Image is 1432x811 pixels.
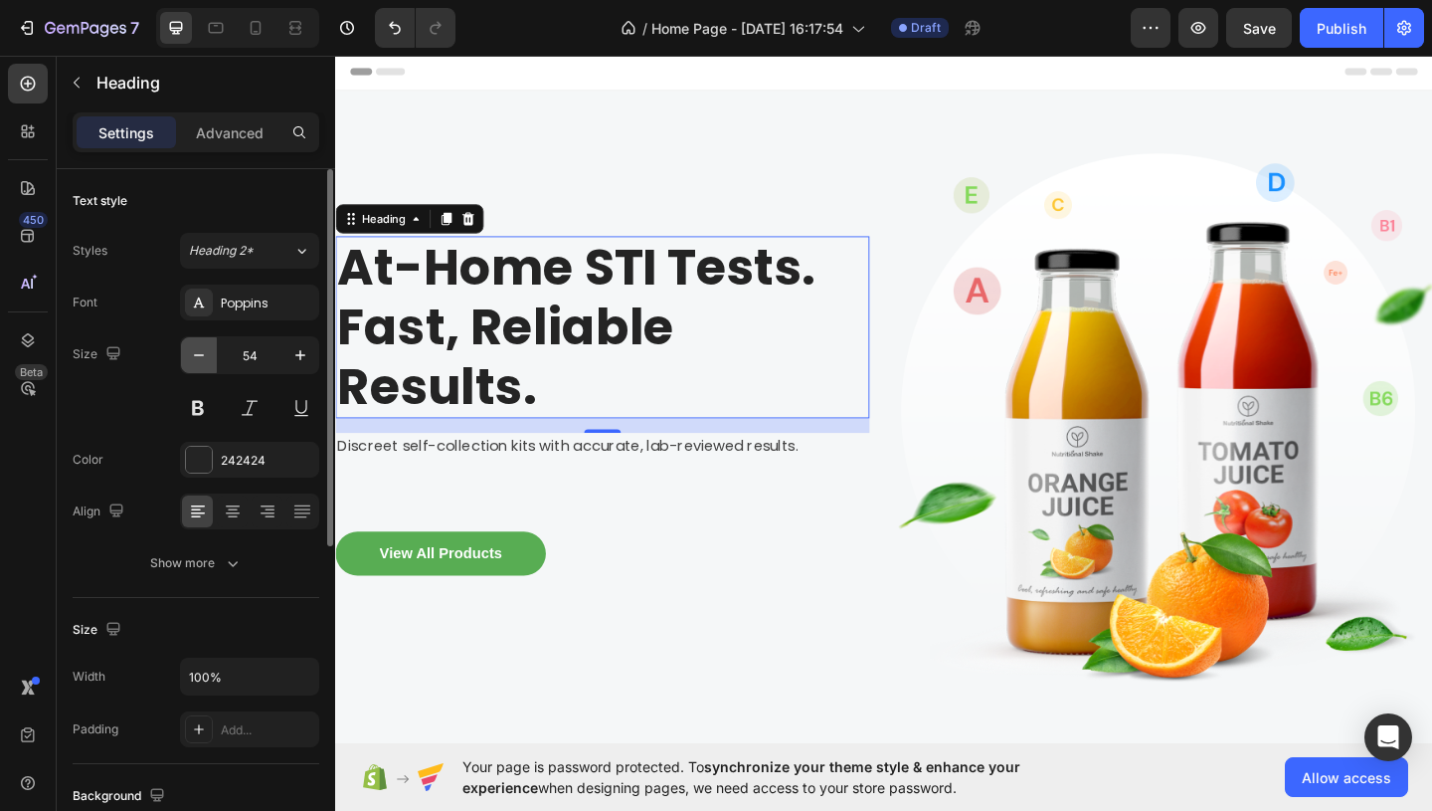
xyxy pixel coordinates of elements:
div: Align [73,499,128,525]
span: Save [1243,20,1276,37]
span: Your page is password protected. To when designing pages, we need access to your store password. [462,756,1098,798]
div: Background [73,783,169,810]
p: Settings [98,122,154,143]
button: Allow access [1285,757,1408,797]
div: Size [73,341,125,368]
iframe: Design area [335,53,1432,745]
p: 7 [130,16,139,40]
p: Heading [96,71,311,95]
button: Save [1226,8,1292,48]
button: Heading 2* [180,233,319,269]
div: Color [73,451,103,469]
span: Draft [911,19,941,37]
div: Size [73,617,125,644]
div: 450 [19,212,48,228]
div: Styles [73,242,107,260]
img: Alt Image [613,73,1193,726]
span: synchronize your theme style & enhance your experience [462,758,1020,796]
div: Undo/Redo [375,8,455,48]
div: Beta [15,364,48,380]
div: Open Intercom Messenger [1364,713,1412,761]
button: Show more [73,545,319,581]
div: Add... [221,721,314,739]
div: Show more [150,553,243,573]
div: Publish [1317,18,1366,39]
p: Advanced [196,122,264,143]
span: Heading 2* [189,242,254,260]
span: / [642,18,647,39]
div: Poppins [221,295,314,312]
div: Font [73,294,97,311]
div: 242424 [221,452,314,470]
button: 7 [8,8,148,48]
input: Auto [181,659,318,695]
span: Home Page - [DATE] 16:17:54 [651,18,843,39]
span: Allow access [1302,767,1391,788]
button: Publish [1300,8,1383,48]
div: Padding [73,720,118,738]
div: Width [73,668,105,686]
div: Text style [73,192,127,210]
